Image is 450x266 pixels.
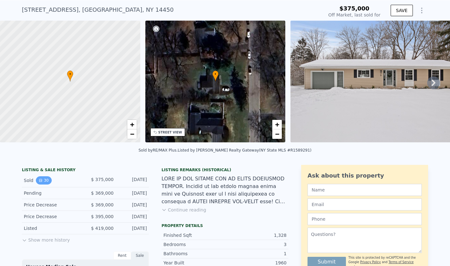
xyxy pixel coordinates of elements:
div: [DATE] [119,176,147,185]
div: Finished Sqft [163,232,225,238]
span: • [67,71,73,77]
div: Sale [131,251,149,260]
div: • [67,70,73,81]
span: • [212,71,219,77]
span: + [275,120,279,128]
button: Continue reading [162,207,206,213]
div: [DATE] [119,225,147,231]
input: Phone [308,213,422,225]
input: Email [308,198,422,211]
button: SAVE [391,5,413,16]
div: 1 [225,250,287,257]
div: Listed [24,225,80,231]
a: Terms of Service [388,260,414,264]
div: [DATE] [119,213,147,220]
span: $ 369,000 [91,202,114,207]
span: − [275,130,279,138]
div: 3 [225,241,287,248]
button: View historical data [36,176,51,185]
div: LISTING & SALE HISTORY [22,167,149,174]
span: $ 395,000 [91,214,114,219]
div: Sold [24,176,80,185]
div: 1,328 [225,232,287,238]
a: Zoom in [127,120,137,129]
div: • [212,70,219,81]
button: Show Options [415,4,428,17]
div: Year Built [163,260,225,266]
div: STREET VIEW [158,130,182,135]
div: Off Market, last sold for [328,12,381,18]
div: 1960 [225,260,287,266]
div: Sold by RE/MAX Plus . [139,148,178,152]
div: [STREET_ADDRESS] , [GEOGRAPHIC_DATA] , NY 14450 [22,5,174,14]
div: [DATE] [119,202,147,208]
span: + [130,120,134,128]
input: Name [308,184,422,196]
div: Ask about this property [308,171,422,180]
div: Property details [162,223,288,228]
div: Price Decrease [24,202,80,208]
div: [DATE] [119,190,147,196]
span: $375,000 [339,5,369,12]
a: Zoom out [272,129,282,139]
div: Listed by [PERSON_NAME] Realty Gateway (NY State MLS #R1589291) [178,148,312,152]
div: Rent [113,251,131,260]
a: Zoom in [272,120,282,129]
button: Show more history [22,234,70,243]
a: Privacy Policy [360,260,381,264]
span: − [130,130,134,138]
div: Bathrooms [163,250,225,257]
span: $ 375,000 [91,177,114,182]
div: Bedrooms [163,241,225,248]
span: $ 369,000 [91,191,114,196]
div: Listing Remarks (Historical) [162,167,288,172]
div: Pending [24,190,80,196]
div: Price Decrease [24,213,80,220]
span: $ 419,000 [91,226,114,231]
div: LORE IP DOL SITAME CON AD ELITS DOEIUSMOD TEMPOR. Incidid ut lab etdolo magnaa enima mini ve Quis... [162,175,288,205]
a: Zoom out [127,129,137,139]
